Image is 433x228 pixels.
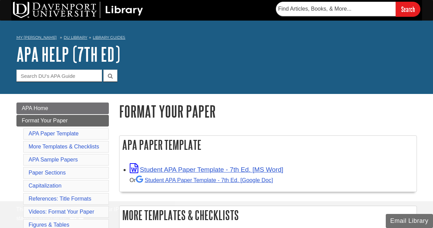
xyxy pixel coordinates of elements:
input: Find Articles, Books, & More... [276,2,396,16]
nav: breadcrumb [16,33,417,44]
a: References: Title Formats [29,196,91,202]
a: Student APA Paper Template - 7th Ed. [Google Doc] [136,177,273,183]
span: Format Your Paper [22,118,68,123]
a: APA Help (7th Ed) [16,44,120,65]
a: Format Your Paper [16,115,109,127]
h1: Format Your Paper [119,103,417,120]
a: Library Guides [93,35,125,40]
a: Figures & Tables [29,222,69,228]
a: DU Library [64,35,87,40]
small: Or [130,177,273,183]
img: DU Library [13,2,143,18]
a: My [PERSON_NAME] [16,35,57,40]
h2: More Templates & Checklists [119,206,417,224]
span: APA Home [22,105,48,111]
a: Videos: Format Your Paper [29,209,94,215]
a: Capitalization [29,183,62,189]
input: Search DU's APA Guide [16,70,102,82]
button: Email Library [386,214,433,228]
a: APA Sample Papers [29,157,78,163]
a: APA Home [16,103,109,114]
input: Search [396,2,420,16]
a: Link opens in new window [130,166,283,173]
a: More Templates & Checklists [29,144,99,149]
a: APA Paper Template [29,131,79,136]
form: Searches DU Library's articles, books, and more [276,2,420,16]
h2: APA Paper Template [119,136,417,154]
a: Paper Sections [29,170,66,176]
